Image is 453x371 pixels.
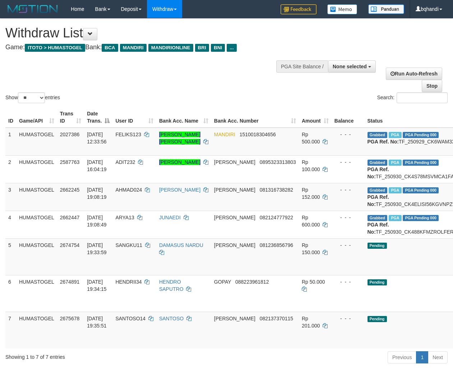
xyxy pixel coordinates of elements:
[332,107,365,128] th: Balance
[112,107,156,128] th: User ID: activate to sort column ascending
[87,132,107,145] span: [DATE] 12:33:56
[368,166,389,179] b: PGA Ref. No:
[302,187,320,200] span: Rp 152.000
[334,315,362,322] div: - - -
[368,222,389,235] b: PGA Ref. No:
[5,107,16,128] th: ID
[302,316,320,329] span: Rp 201.000
[120,44,147,52] span: MANDIRI
[368,132,388,138] span: Grabbed
[16,238,57,275] td: HUMASTOGEL
[389,160,401,166] span: Marked by bqhmonica
[368,187,388,193] span: Grabbed
[368,194,389,207] b: PGA Ref. No:
[214,242,255,248] span: [PERSON_NAME]
[333,64,367,69] span: None selected
[87,215,107,228] span: [DATE] 19:08:49
[397,92,448,103] input: Search:
[327,4,357,14] img: Button%20Memo.svg
[334,131,362,138] div: - - -
[5,26,295,40] h1: Withdraw List
[159,159,200,165] a: [PERSON_NAME]
[195,44,209,52] span: BRI
[260,215,293,220] span: Copy 082124777922 to clipboard
[148,44,193,52] span: MANDIRIONLINE
[159,215,181,220] a: JUNAEDI
[214,132,235,137] span: MANDIRI
[159,132,200,145] a: [PERSON_NAME] [PERSON_NAME]
[16,183,57,211] td: HUMASTOGEL
[115,279,142,285] span: HENDRII34
[389,215,401,221] span: Marked by bqhmonica
[5,275,16,312] td: 6
[214,187,255,193] span: [PERSON_NAME]
[115,242,142,248] span: SANGKU11
[334,214,362,221] div: - - -
[299,107,332,128] th: Amount: activate to sort column ascending
[5,155,16,183] td: 2
[5,183,16,211] td: 3
[214,279,231,285] span: GOPAY
[302,159,320,172] span: Rp 100.000
[422,80,442,92] a: Stop
[328,60,376,73] button: None selected
[403,215,439,221] span: PGA Pending
[211,44,225,52] span: BNI
[87,316,107,329] span: [DATE] 19:35:51
[368,243,387,249] span: Pending
[386,68,442,80] a: Run Auto-Refresh
[368,160,388,166] span: Grabbed
[84,107,112,128] th: Date Trans.: activate to sort column descending
[159,279,184,292] a: HENDRO SAPUTRO
[5,238,16,275] td: 5
[159,316,184,321] a: SANTOSO
[227,44,236,52] span: ...
[302,242,320,255] span: Rp 150.000
[235,279,269,285] span: Copy 088223961812 to clipboard
[368,4,404,14] img: panduan.png
[159,187,200,193] a: [PERSON_NAME]
[214,159,255,165] span: [PERSON_NAME]
[302,132,320,145] span: Rp 500.000
[368,316,387,322] span: Pending
[60,159,80,165] span: 2587763
[334,186,362,193] div: - - -
[334,278,362,285] div: - - -
[115,132,141,137] span: FELIKS123
[16,211,57,238] td: HUMASTOGEL
[368,279,387,285] span: Pending
[334,159,362,166] div: - - -
[60,215,80,220] span: 2662447
[159,242,203,248] a: DAMASUS NARDU
[87,279,107,292] span: [DATE] 19:34:15
[60,242,80,248] span: 2674754
[16,275,57,312] td: HUMASTOGEL
[240,132,276,137] span: Copy 1510018304656 to clipboard
[16,312,57,348] td: HUMASTOGEL
[5,44,295,51] h4: Game: Bank:
[60,279,80,285] span: 2674891
[57,107,84,128] th: Trans ID: activate to sort column ascending
[377,92,448,103] label: Search:
[302,279,325,285] span: Rp 50.000
[5,92,60,103] label: Show entries
[87,159,107,172] span: [DATE] 16:04:19
[16,128,57,156] td: HUMASTOGEL
[214,215,255,220] span: [PERSON_NAME]
[334,242,362,249] div: - - -
[214,316,255,321] span: [PERSON_NAME]
[403,132,439,138] span: PGA Pending
[368,215,388,221] span: Grabbed
[87,187,107,200] span: [DATE] 19:08:19
[428,351,448,363] a: Next
[156,107,211,128] th: Bank Acc. Name: activate to sort column ascending
[5,351,183,361] div: Showing 1 to 7 of 7 entries
[25,44,85,52] span: ITOTO > HUMASTOGEL
[276,60,328,73] div: PGA Site Balance /
[5,312,16,348] td: 7
[102,44,118,52] span: BCA
[260,159,296,165] span: Copy 0895323313803 to clipboard
[389,132,401,138] span: Marked by bqhpaujal
[260,316,293,321] span: Copy 082137370115 to clipboard
[60,132,80,137] span: 2027386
